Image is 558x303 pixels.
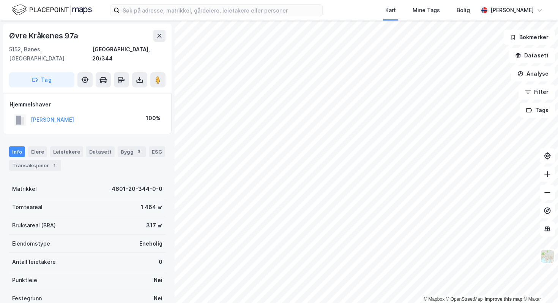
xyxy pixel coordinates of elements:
div: 5152, Bønes, [GEOGRAPHIC_DATA] [9,45,92,63]
div: Datasett [86,146,115,157]
div: 317 ㎡ [146,221,162,230]
div: Kart [385,6,396,15]
button: Filter [519,84,555,100]
div: 0 [159,257,162,267]
div: 3 [135,148,143,155]
iframe: Chat Widget [520,267,558,303]
div: [GEOGRAPHIC_DATA], 20/344 [92,45,166,63]
a: OpenStreetMap [446,297,483,302]
button: Analyse [511,66,555,81]
div: Nei [154,276,162,285]
div: Bruksareal (BRA) [12,221,56,230]
div: Øvre Kråkenes 97a [9,30,80,42]
button: Tag [9,72,74,87]
div: 1 [50,162,58,169]
button: Bokmerker [504,30,555,45]
button: Tags [520,103,555,118]
img: Z [540,249,555,263]
div: Enebolig [139,239,162,248]
div: Info [9,146,25,157]
div: Eiendomstype [12,239,50,248]
input: Søk på adresse, matrikkel, gårdeiere, leietakere eller personer [120,5,322,16]
div: 4601-20-344-0-0 [112,184,162,194]
div: ESG [149,146,165,157]
div: Tomteareal [12,203,43,212]
button: Datasett [509,48,555,63]
div: Leietakere [50,146,83,157]
div: Festegrunn [12,294,42,303]
div: Matrikkel [12,184,37,194]
div: [PERSON_NAME] [490,6,534,15]
div: Transaksjoner [9,160,61,171]
div: Punktleie [12,276,37,285]
div: Nei [154,294,162,303]
a: Improve this map [485,297,522,302]
div: Bolig [457,6,470,15]
div: Eiere [28,146,47,157]
div: Mine Tags [413,6,440,15]
div: Antall leietakere [12,257,56,267]
div: Bygg [118,146,146,157]
div: 100% [146,114,161,123]
a: Mapbox [424,297,445,302]
img: logo.f888ab2527a4732fd821a326f86c7f29.svg [12,3,92,17]
div: 1 464 ㎡ [141,203,162,212]
div: Hjemmelshaver [9,100,165,109]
